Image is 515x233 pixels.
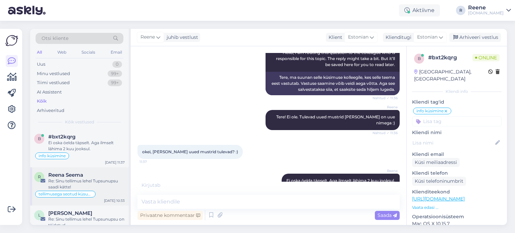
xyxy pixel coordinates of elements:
span: Saada [378,212,397,218]
p: Kliendi email [412,151,502,158]
span: Nähtud ✓ 11:36 [373,130,398,135]
div: 99+ [108,70,122,77]
div: [DOMAIN_NAME] [468,10,504,16]
div: R [456,6,465,15]
p: Kliendi telefon [412,170,502,177]
p: Operatsioonisüsteem [412,213,502,220]
p: Vaata edasi ... [412,205,502,211]
div: Re: Sinu tellimus lehel Tupsunupsu on täidetud [48,216,125,228]
span: Nähtud ✓ 11:36 [373,96,398,101]
span: info küsimine [39,154,66,158]
div: juhib vestlust [164,34,198,41]
div: Arhiveeri vestlus [449,33,501,42]
div: [DATE] 10:33 [104,198,125,203]
span: Hello, I am routing this question to the colleague who is responsible for this topic. The reply m... [276,50,396,67]
div: All [36,48,43,57]
div: AI Assistent [37,89,62,96]
div: Web [56,48,68,57]
div: Minu vestlused [37,70,70,77]
div: Kliendi info [412,89,502,95]
img: Askly Logo [5,34,18,47]
span: 11:37 [139,159,165,164]
div: Arhiveeritud [37,107,64,114]
span: Otsi kliente [42,35,68,42]
div: Uus [37,61,45,68]
p: Kliendi nimi [412,129,502,136]
a: Reene[DOMAIN_NAME] [468,5,511,16]
span: Tere! Ei ole. Tulevad uued mustrid [PERSON_NAME] on uue nimega :) [276,114,396,125]
span: Estonian [348,34,368,41]
div: Küsi meiliaadressi [412,158,460,167]
div: Tiimi vestlused [37,79,70,86]
span: Ei oska öelda täpselt. Aga ilmselt lähima 2 kuu jooksul. [286,178,395,183]
input: Lisa tag [412,116,502,126]
span: L [38,213,41,218]
div: Reene [468,5,504,10]
span: #bxt2kqrg [48,134,75,140]
span: Linda Kelder [48,210,92,216]
span: Online [472,54,500,61]
span: info küsimine [416,109,444,113]
div: Privaatne kommentaar [137,211,203,220]
div: Ei oska öelda täpselt. Aga ilmselt lähima 2 kuu jooksul. [48,140,125,152]
div: Re: Sinu tellimus lehel Tupsunupsu saadi kätte! [48,178,125,190]
p: Mac OS X 10.15.7 [412,220,502,227]
p: Kliendi tag'id [412,99,502,106]
div: Kirjutab [137,182,400,189]
div: Kõik [37,98,47,105]
span: tellimusega seotud küsumus [39,192,92,196]
div: # bxt2kqrg [428,54,472,62]
a: [URL][DOMAIN_NAME] [412,196,465,202]
span: Reene [373,168,398,173]
span: b [38,136,41,141]
div: Socials [80,48,97,57]
span: b [418,56,421,61]
div: Aktiivne [399,4,440,16]
div: Küsi telefoninumbrit [412,177,466,186]
div: 0 [112,61,122,68]
span: R [38,174,41,179]
input: Lisa nimi [412,139,494,147]
p: Klienditeekond [412,188,502,195]
div: [DATE] 11:37 [105,160,125,165]
div: Email [109,48,123,57]
div: [GEOGRAPHIC_DATA], [GEOGRAPHIC_DATA] [414,68,488,82]
div: Tere, ma suunan selle küsimuse kolleegile, kes selle teema eest vastutab. Vastuse saamine võib ve... [266,72,400,95]
span: okei, [PERSON_NAME] uued mustrid tulevad? :) [142,149,238,154]
div: Klienditugi [383,34,411,41]
div: 99+ [108,79,122,86]
span: Estonian [417,34,438,41]
span: Reena Seema [48,172,83,178]
div: Klient [326,34,342,41]
span: Kõik vestlused [65,119,94,125]
span: Reene [140,34,155,41]
span: Reene [373,105,398,110]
